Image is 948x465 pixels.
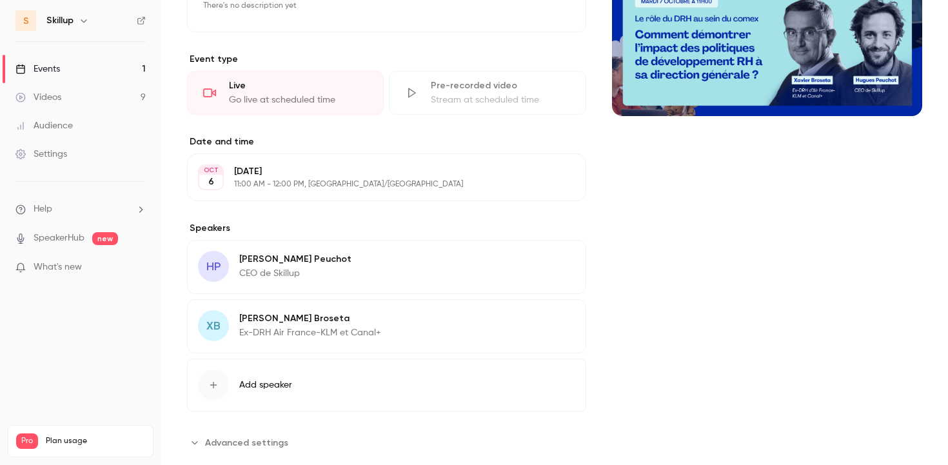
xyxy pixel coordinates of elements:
[187,53,586,66] p: Event type
[187,432,296,453] button: Advanced settings
[206,258,221,275] span: HP
[34,203,52,216] span: Help
[46,14,74,27] h6: Skillup
[15,63,60,75] div: Events
[205,436,288,450] span: Advanced settings
[234,179,518,190] p: 11:00 AM - 12:00 PM, [GEOGRAPHIC_DATA]/[GEOGRAPHIC_DATA]
[187,432,586,453] section: Advanced settings
[34,261,82,274] span: What's new
[187,299,586,353] div: XB[PERSON_NAME] BrosetaEx-DRH Air France-KLM et Canal+
[234,165,518,178] p: [DATE]
[92,232,118,245] span: new
[431,94,569,106] div: Stream at scheduled time
[130,262,146,273] iframe: Noticeable Trigger
[34,232,84,245] a: SpeakerHub
[187,240,586,294] div: HP[PERSON_NAME] PeuchotCEO de Skillup
[206,317,221,335] span: XB
[15,203,146,216] li: help-dropdown-opener
[15,148,67,161] div: Settings
[239,253,351,266] p: [PERSON_NAME] Peuchot
[187,71,384,115] div: LiveGo live at scheduled time
[239,326,381,339] p: Ex-DRH Air France-KLM et Canal+
[239,379,292,391] span: Add speaker
[431,79,569,92] div: Pre-recorded video
[15,119,73,132] div: Audience
[187,359,586,411] button: Add speaker
[229,94,368,106] div: Go live at scheduled time
[208,175,214,188] p: 6
[187,222,586,235] label: Speakers
[16,433,38,449] span: Pro
[199,166,222,175] div: OCT
[389,71,586,115] div: Pre-recorded videoStream at scheduled time
[239,267,351,280] p: CEO de Skillup
[46,436,145,446] span: Plan usage
[239,312,381,325] p: [PERSON_NAME] Broseta
[15,91,61,104] div: Videos
[229,79,368,92] div: Live
[23,14,29,28] span: S
[187,135,586,148] label: Date and time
